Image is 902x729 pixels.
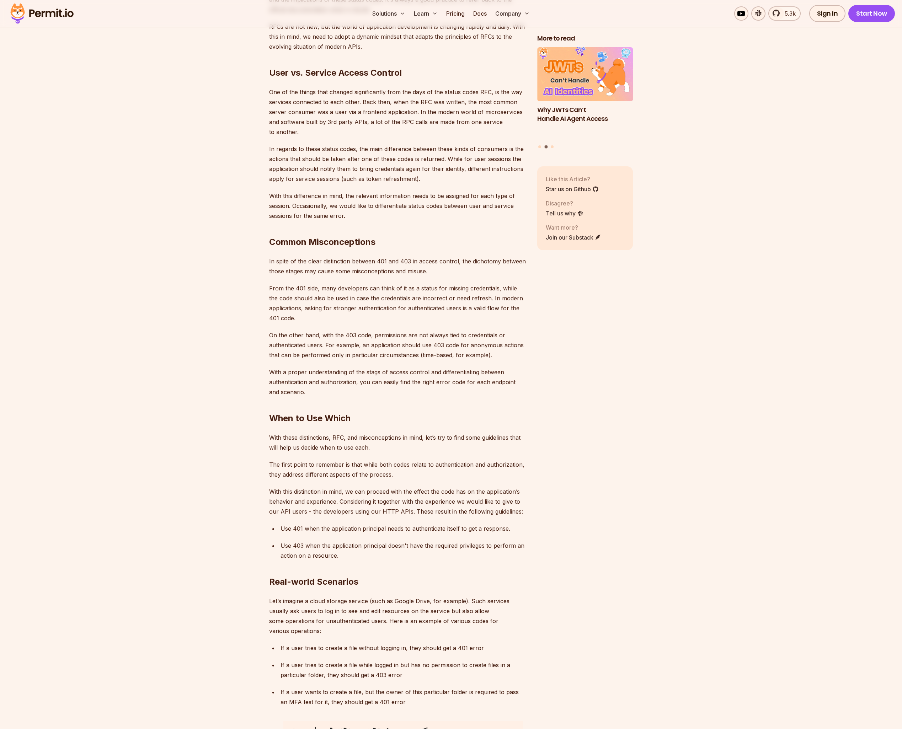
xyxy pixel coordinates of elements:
p: With this difference in mind, the relevant information needs to be assigned for each type of sess... [269,191,526,221]
p: Want more? [546,223,601,231]
a: 5.3k [768,6,801,21]
h2: Common Misconceptions [269,208,526,248]
p: If a user tries to create a file while logged in but has no permission to create files in a parti... [281,660,526,680]
div: Posts [537,47,633,149]
li: 2 of 3 [537,47,633,141]
p: If a user tries to create a file without logging in, they should get a 401 error [281,643,526,653]
p: Disagree? [546,199,583,207]
h2: When to Use Which [269,384,526,424]
p: With these distinctions, RFC, and misconceptions in mind, let’s try to find some guidelines that ... [269,433,526,452]
a: Star us on Github [546,184,599,193]
p: Like this Article? [546,175,599,183]
button: Go to slide 1 [538,145,541,148]
button: Go to slide 2 [544,145,548,148]
button: Learn [411,6,441,21]
button: Solutions [369,6,408,21]
h2: Real-world Scenarios [269,548,526,588]
a: Join our Substack [546,233,601,241]
p: The first point to remember is that while both codes relate to authentication and authorization, ... [269,460,526,479]
h2: More to read [537,34,633,43]
button: Company [492,6,533,21]
p: From the 401 side, many developers can think of it as a status for missing credentials, while the... [269,283,526,323]
a: Tell us why [546,209,583,217]
p: On the other hand, with the 403 code, permissions are not always tied to credentials or authentic... [269,330,526,360]
p: Use 403 when the application principal doesn't have the required privileges to perform an action ... [281,541,526,561]
a: Why JWTs Can’t Handle AI Agent AccessWhy JWTs Can’t Handle AI Agent Access [537,47,633,141]
p: In regards to these status codes, the main difference between these kinds of consumers is the act... [269,144,526,184]
a: Sign In [809,5,846,22]
a: Start Now [848,5,895,22]
img: Why JWTs Can’t Handle AI Agent Access [537,47,633,101]
img: Permit logo [7,1,77,26]
p: If a user wants to create a file, but the owner of this particular folder is required to pass an ... [281,687,526,707]
h3: Why JWTs Can’t Handle AI Agent Access [537,105,633,123]
p: With a proper understanding of the stags of access control and differentiating between authentica... [269,367,526,397]
a: Pricing [443,6,468,21]
h2: User vs. Service Access Control [269,39,526,79]
p: Use 401 when the application principal needs to authenticate itself to get a response. [281,524,526,534]
a: Docs [470,6,490,21]
p: RFCs are not new, but the world of application development is changing rapidly and daily. With th... [269,22,526,52]
span: 5.3k [780,9,796,18]
p: In spite of the clear distinction between 401 and 403 in access control, the dichotomy between th... [269,256,526,276]
button: Go to slide 3 [551,145,554,148]
p: Let’s imagine a cloud storage service (such as Google Drive, for example). Such services usually ... [269,596,526,636]
p: With this distinction in mind, we can proceed with the effect the code has on the application’s b... [269,487,526,516]
p: One of the things that changed significantly from the days of the status codes RFC, is the way se... [269,87,526,137]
